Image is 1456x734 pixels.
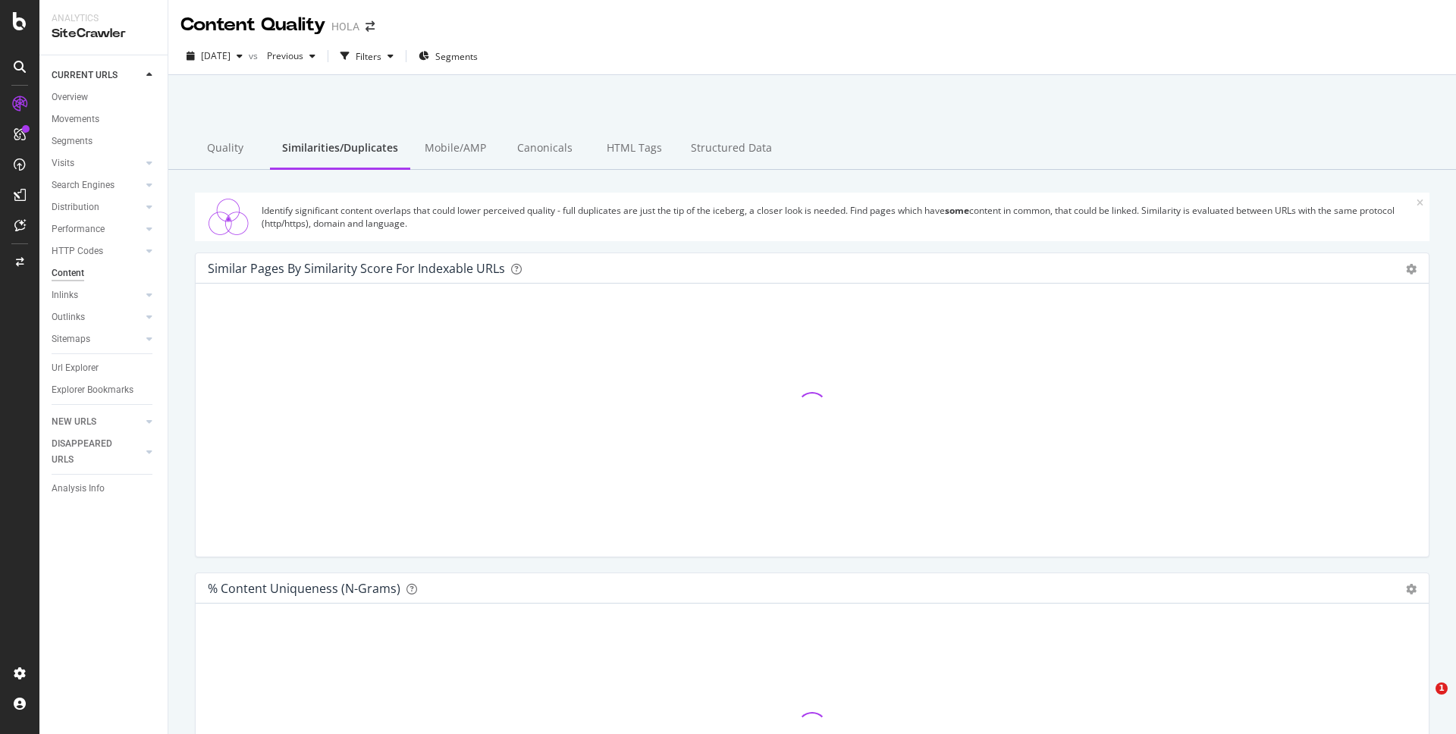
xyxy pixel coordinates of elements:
[52,481,157,497] a: Analysis Info
[52,89,88,105] div: Overview
[334,44,400,68] button: Filters
[261,44,322,68] button: Previous
[52,155,74,171] div: Visits
[52,331,90,347] div: Sitemaps
[52,199,142,215] a: Distribution
[52,309,85,325] div: Outlinks
[52,67,118,83] div: CURRENT URLS
[52,243,142,259] a: HTTP Codes
[180,12,325,38] div: Content Quality
[52,265,84,281] div: Content
[52,111,157,127] a: Movements
[945,204,969,217] strong: some
[52,221,105,237] div: Performance
[52,177,142,193] a: Search Engines
[52,25,155,42] div: SiteCrawler
[413,44,484,68] button: Segments
[52,243,103,259] div: HTTP Codes
[52,111,99,127] div: Movements
[52,89,157,105] a: Overview
[52,331,142,347] a: Sitemaps
[410,128,500,170] div: Mobile/AMP
[52,133,93,149] div: Segments
[52,133,157,149] a: Segments
[52,199,99,215] div: Distribution
[208,261,505,276] div: Similar Pages by Similarity Score For Indexable URLs
[180,44,249,68] button: [DATE]
[52,414,142,430] a: NEW URLS
[500,128,589,170] div: Canonicals
[1404,682,1441,719] iframe: Intercom live chat
[1406,264,1417,274] div: gear
[201,199,256,235] img: Similarities/Duplicates
[52,360,157,376] a: Url Explorer
[52,481,105,497] div: Analysis Info
[52,382,157,398] a: Explorer Bookmarks
[1406,584,1417,594] div: gear
[435,50,478,63] span: Segments
[52,414,96,430] div: NEW URLS
[52,67,142,83] a: CURRENT URLS
[52,287,142,303] a: Inlinks
[52,287,78,303] div: Inlinks
[52,436,142,468] a: DISAPPEARED URLS
[249,49,261,62] span: vs
[331,19,359,34] div: HOLA
[52,436,128,468] div: DISAPPEARED URLS
[52,382,133,398] div: Explorer Bookmarks
[52,221,142,237] a: Performance
[261,49,303,62] span: Previous
[201,49,231,62] span: 2025 Aug. 4th
[356,50,381,63] div: Filters
[1436,682,1448,695] span: 1
[679,128,784,170] div: Structured Data
[262,204,1417,230] div: Identify significant content overlaps that could lower perceived quality - full duplicates are ju...
[208,581,400,596] div: % Content Uniqueness (N-Grams)
[180,128,270,170] div: Quality
[366,21,375,32] div: arrow-right-arrow-left
[270,128,410,170] div: Similarities/Duplicates
[52,177,115,193] div: Search Engines
[52,12,155,25] div: Analytics
[52,155,142,171] a: Visits
[52,360,99,376] div: Url Explorer
[52,265,157,281] a: Content
[52,309,142,325] a: Outlinks
[589,128,679,170] div: HTML Tags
